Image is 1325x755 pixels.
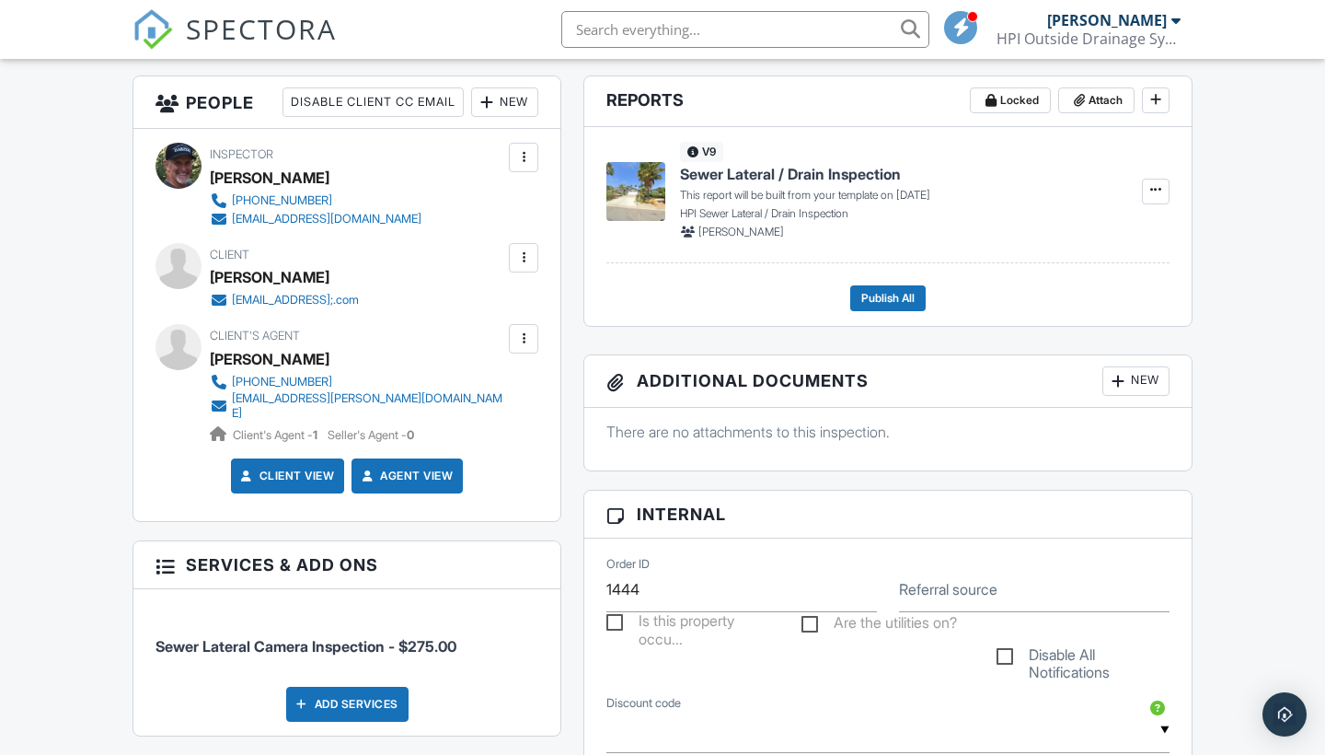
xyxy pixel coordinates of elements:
a: Client View [237,467,335,485]
a: [PERSON_NAME] [210,345,329,373]
div: Open Intercom Messenger [1262,692,1307,737]
div: [PERSON_NAME] [210,164,329,192]
label: Disable All Notifications [997,646,1169,669]
a: [EMAIL_ADDRESS][PERSON_NAME][DOMAIN_NAME] [210,391,504,421]
label: Order ID [606,556,650,573]
h3: Additional Documents [584,355,1192,408]
div: New [471,87,538,117]
a: [PHONE_NUMBER] [210,192,421,210]
a: [EMAIL_ADDRESS];.com [210,291,359,309]
div: HPI Outside Drainage Systems [997,29,1181,48]
h3: Services & Add ons [133,541,560,589]
div: [EMAIL_ADDRESS][PERSON_NAME][DOMAIN_NAME] [232,391,504,421]
li: Service: Sewer Lateral Camera Inspection [156,603,538,671]
span: Inspector [210,147,273,161]
input: Search everything... [561,11,929,48]
div: Add Services [286,687,409,722]
div: [EMAIL_ADDRESS][DOMAIN_NAME] [232,212,421,226]
span: Client's Agent [210,329,300,343]
div: [PERSON_NAME] [1047,11,1167,29]
span: Sewer Lateral Camera Inspection - $275.00 [156,637,456,656]
span: Seller's Agent - [328,428,414,442]
strong: 1 [313,428,317,442]
a: SPECTORA [132,25,337,64]
div: [PHONE_NUMBER] [232,375,332,389]
span: SPECTORA [186,9,337,48]
label: Is this property occupied? [606,612,779,635]
label: Are the utilities on? [801,614,957,637]
p: There are no attachments to this inspection. [606,422,1169,442]
a: Agent View [358,467,453,485]
div: [PHONE_NUMBER] [232,193,332,208]
label: Discount code [606,695,681,712]
strong: 0 [407,428,414,442]
a: [EMAIL_ADDRESS][DOMAIN_NAME] [210,210,421,228]
h3: Internal [584,491,1192,539]
img: The Best Home Inspection Software - Spectora [132,9,173,50]
a: [PHONE_NUMBER] [210,373,504,391]
div: [PERSON_NAME] [210,263,329,291]
span: Client [210,248,249,261]
div: [EMAIL_ADDRESS];.com [232,293,359,308]
label: Referral source [899,579,997,599]
span: Client's Agent - [233,428,320,442]
h3: People [133,76,560,129]
div: New [1102,366,1169,396]
div: Disable Client CC Email [282,87,464,117]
